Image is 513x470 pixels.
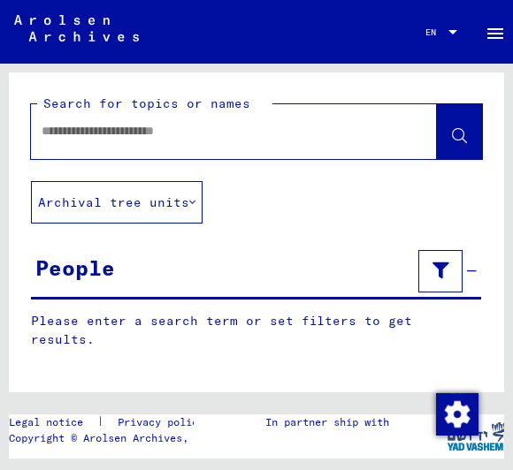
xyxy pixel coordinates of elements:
span: EN [425,27,445,37]
p: Copyright © Arolsen Archives, 2021 [9,430,226,446]
a: Privacy policy [103,414,226,430]
div: | [9,414,226,430]
button: Toggle sidenav [478,14,513,49]
div: People [35,252,115,284]
img: Arolsen_neg.svg [14,15,139,42]
p: Please enter a search term or set filters to get results. [31,312,481,349]
div: Change consent [435,392,478,435]
img: yv_logo.png [443,414,509,459]
mat-label: Search for topics or names [43,95,250,111]
a: Legal notice [9,414,97,430]
img: Change consent [436,393,479,436]
mat-icon: Side nav toggle icon [485,23,506,44]
button: Archival tree units [31,181,203,224]
p: In partner ship with [265,414,389,430]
